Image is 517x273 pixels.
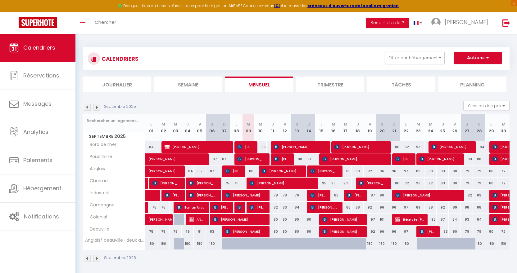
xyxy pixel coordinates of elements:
div: 88 [461,153,473,165]
span: [PERSON_NAME] [395,189,460,201]
span: Charme [84,178,109,184]
li: Tâches [367,77,435,92]
div: 80 [291,226,303,237]
div: 89 [449,202,461,213]
span: [PERSON_NAME] [261,165,302,177]
div: 97 [400,202,412,213]
div: 72 [497,178,510,189]
div: 72 [497,226,510,237]
abbr: D [478,121,481,127]
abbr: M [416,121,420,127]
div: 96 [376,202,388,213]
abbr: M [161,121,165,127]
div: 83 [206,226,218,237]
span: [PERSON_NAME] [274,141,326,153]
img: ... [431,18,441,27]
th: 10 [254,114,266,141]
div: 96 [388,202,400,213]
div: 102 [400,141,412,153]
div: 180 [473,238,485,249]
div: 180 [182,238,194,249]
span: Industriel [84,190,111,196]
span: [PERSON_NAME] [165,141,229,153]
th: 11 [267,114,279,141]
abbr: D [307,121,311,127]
span: Paiements [23,156,52,164]
span: Hébergement [23,184,61,192]
th: 14 [303,114,315,141]
div: 79 [182,226,194,237]
div: 82 [267,202,279,213]
div: 180 [376,238,388,249]
th: 19 [364,114,376,141]
div: 79 [473,226,485,237]
th: 18 [351,114,364,141]
abbr: L [405,121,407,127]
div: 150 [497,238,510,249]
div: 75 [157,202,170,213]
div: 80 [291,214,303,225]
div: 85 [194,165,206,177]
div: 87 [206,165,218,177]
div: 84 [145,141,157,153]
th: 30 [497,114,510,141]
div: 93 [412,178,424,189]
div: 83 [437,178,449,189]
th: 20 [376,114,388,141]
span: [PERSON_NAME] [148,162,191,174]
div: 90 [339,178,351,189]
div: 180 [206,238,218,249]
th: 03 [170,114,182,141]
div: 75 [145,202,157,213]
div: 80 [242,165,254,177]
span: [PERSON_NAME] [310,165,338,177]
abbr: S [296,121,298,127]
button: Ouvrir le widget de chat LiveChat [5,2,24,21]
div: 79 [461,178,473,189]
div: 180 [157,238,170,249]
div: 80 [267,226,279,237]
span: [PERSON_NAME] [249,177,314,189]
span: [PERSON_NAME] [165,189,181,201]
span: [PERSON_NAME] [419,153,460,165]
abbr: J [271,121,274,127]
th: 08 [230,114,242,141]
div: 97 [400,226,412,237]
div: 92 [364,202,376,213]
div: 97 [364,214,376,225]
abbr: L [150,121,152,127]
th: 02 [157,114,170,141]
p: Septembre 2025 [104,255,136,261]
div: 180 [194,238,206,249]
div: 88 [473,202,485,213]
th: 26 [449,114,461,141]
div: 85 [339,165,351,177]
abbr: D [223,121,226,127]
div: 80 [449,178,461,189]
span: [PERSON_NAME] [237,141,253,153]
span: [PERSON_NAME] [322,214,363,225]
abbr: M [344,121,347,127]
span: [PERSON_NAME] [225,226,265,237]
li: Semaine [154,77,222,92]
div: 101 [376,214,388,225]
span: [PERSON_NAME] [189,189,217,201]
span: [PERSON_NAME] [419,226,436,237]
div: 80 [449,226,461,237]
abbr: J [186,121,189,127]
span: [PERSON_NAME] [249,201,265,213]
div: 87 [437,214,449,225]
th: 05 [194,114,206,141]
span: [PERSON_NAME] [148,210,177,222]
div: 72 [497,165,510,177]
th: 16 [327,114,339,141]
div: 80 [279,226,291,237]
div: 81 [194,226,206,237]
div: 92 [364,165,376,177]
li: Journalier [83,77,151,92]
span: Anglais/ deauville · deux appartements communiquants [84,238,146,243]
span: [PERSON_NAME] [322,153,387,165]
div: 79 [461,226,473,237]
li: Trimestre [296,77,364,92]
div: 84 [449,214,461,225]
